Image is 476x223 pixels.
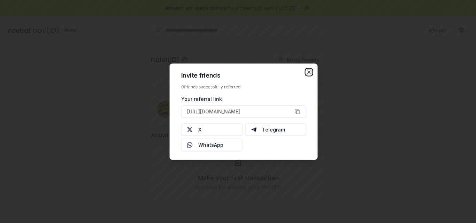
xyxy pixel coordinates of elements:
button: X [181,123,243,136]
div: Your referral link [181,95,306,102]
span: [URL][DOMAIN_NAME] [187,108,240,115]
button: WhatsApp [181,138,243,151]
img: Telegram [251,127,256,132]
button: Telegram [245,123,306,136]
button: [URL][DOMAIN_NAME] [181,105,306,118]
div: 0 friends successfully referred [181,84,306,89]
img: X [187,127,193,132]
h2: Invite friends [181,72,306,78]
img: Whatsapp [187,142,193,148]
